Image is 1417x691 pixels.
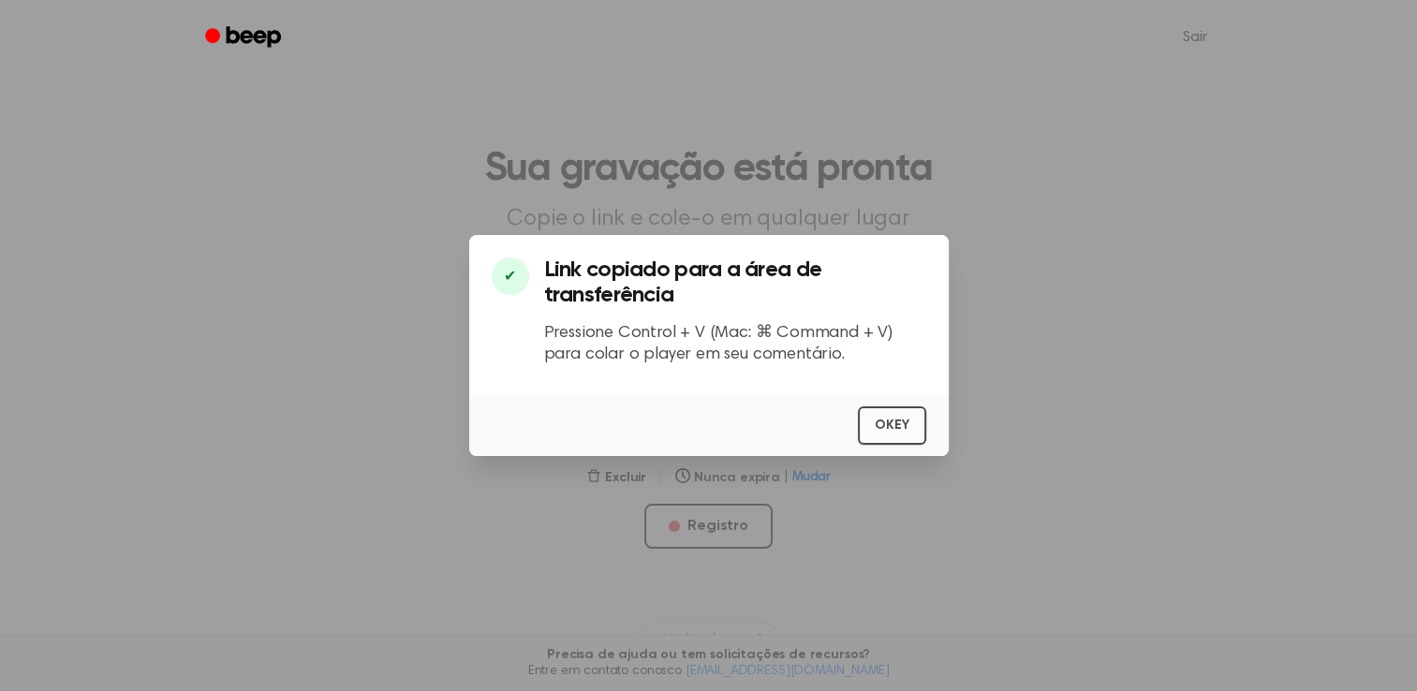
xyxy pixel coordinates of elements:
h3: Link copiado para a área de transferência [544,257,926,308]
button: OKEY [858,406,925,445]
p: Pressione Control + V (Mac: ⌘ Command + V) para colar o player em seu comentário. [544,323,926,365]
a: Sair [1164,15,1225,60]
div: ✔ [492,257,529,295]
a: Sinal [192,20,298,56]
